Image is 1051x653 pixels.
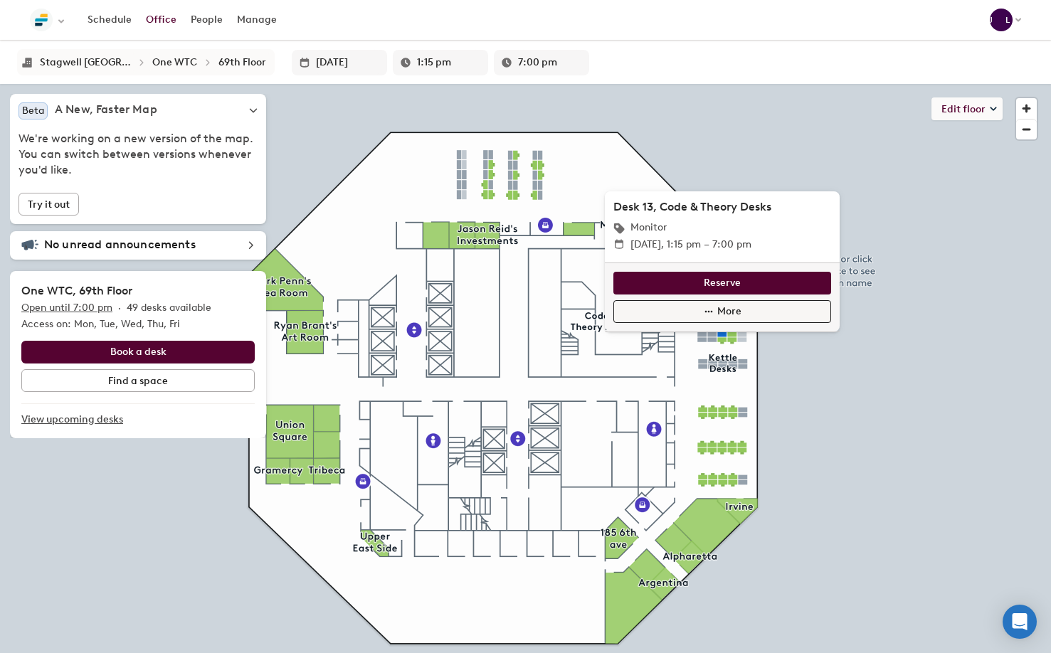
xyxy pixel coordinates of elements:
p: 49 desks available [127,299,211,317]
button: Stagwell [GEOGRAPHIC_DATA] [36,52,135,73]
span: [DATE], 1:15 pm – 7:00 pm [630,237,831,253]
span: More [717,304,741,319]
button: JL [983,5,1028,35]
div: JL [990,9,1013,31]
div: No unread announcements [21,237,255,254]
p: Monitor [630,220,667,235]
button: Reserve [613,272,831,294]
div: Johnny Lewis [990,9,1013,31]
input: Enter a time in h:mm a format or select it for a dropdown list [417,50,481,75]
h2: Desk 13, Code & Theory Desks [613,200,825,214]
a: Schedule [80,7,139,33]
h5: No unread announcements [44,238,196,252]
button: Try it out [19,193,79,216]
a: People [184,7,230,33]
span: Reserve [704,275,741,291]
button: 69th Floor [214,52,270,73]
span: Beta [22,105,44,117]
a: Office [139,7,184,33]
div: Open Intercom Messenger [1003,605,1037,639]
input: Enter date in L format or select it from the dropdown [316,50,380,75]
a: Manage [230,7,284,33]
div: BetaA New, Faster MapWe're working on a new version of the map. You can switch between versions w... [19,102,258,178]
button: Find a space [21,369,255,392]
h5: A New, Faster Map [55,102,157,120]
div: Stagwell NY [40,56,131,68]
button: More [613,300,831,323]
button: Select an organization - Stagwell Global currently selected [23,4,73,36]
button: One WTC [148,52,201,73]
div: One WTC [152,56,197,68]
input: Enter a time in h:mm a format or select it for a dropdown list [518,50,582,75]
h2: One WTC, 69th Floor [21,282,255,299]
span: We're working on a new version of the map. You can switch between versions whenever you'd like. [19,131,258,178]
button: Edit floor [931,97,1003,120]
div: 69th Floor [218,56,266,68]
a: View upcoming desks [21,404,255,435]
button: Book a desk [21,341,255,363]
p: Access on: Mon, Tue, Wed, Thu, Fri [21,317,255,332]
p: Open until 7:00 pm [21,299,112,317]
